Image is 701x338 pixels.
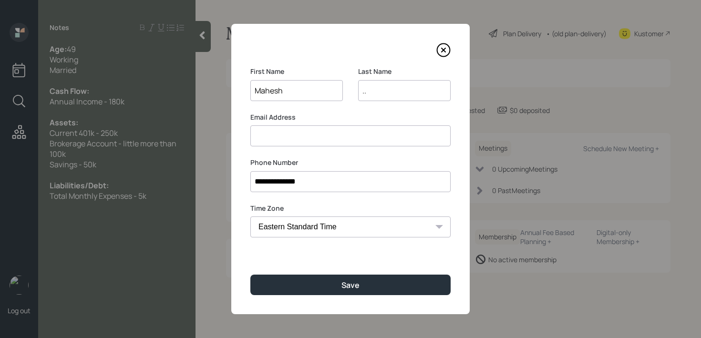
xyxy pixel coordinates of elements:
label: Email Address [250,113,451,122]
div: Save [341,280,360,290]
label: Phone Number [250,158,451,167]
label: First Name [250,67,343,76]
label: Last Name [358,67,451,76]
button: Save [250,275,451,295]
label: Time Zone [250,204,451,213]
